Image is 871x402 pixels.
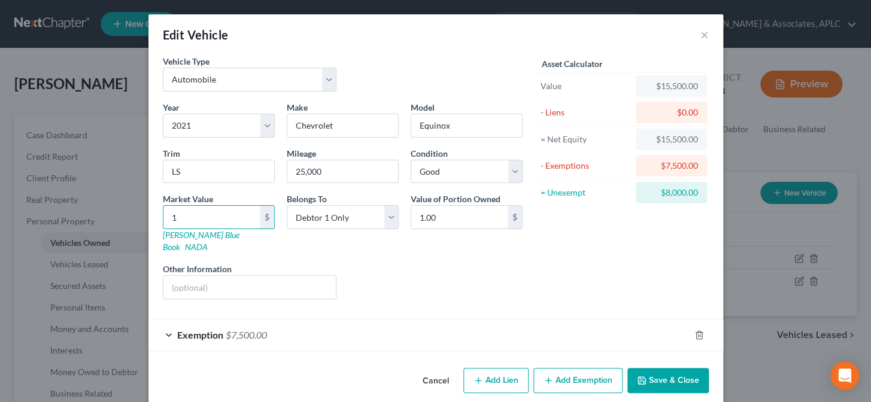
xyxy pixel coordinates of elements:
label: Model [411,101,435,114]
div: Value [541,80,631,92]
label: Asset Calculator [542,57,603,70]
input: -- [287,160,398,183]
input: ex. LS, LT, etc [163,160,274,183]
input: ex. Nissan [287,114,398,137]
input: 0.00 [163,206,260,229]
div: $15,500.00 [645,80,697,92]
button: Save & Close [627,368,709,393]
label: Trim [163,147,180,160]
label: Mileage [287,147,316,160]
a: NADA [185,242,208,252]
div: - Liens [541,106,631,118]
button: Cancel [413,369,459,393]
span: Exemption [177,329,223,340]
div: $ [508,206,522,229]
div: $7,500.00 [645,160,697,172]
label: Condition [411,147,448,160]
div: = Net Equity [541,133,631,145]
input: ex. Altima [411,114,522,137]
span: $7,500.00 [226,329,267,340]
button: Add Lien [463,368,529,393]
div: Edit Vehicle [163,26,229,43]
span: Make [287,102,308,112]
button: Add Exemption [533,368,623,393]
div: $0.00 [645,106,697,118]
div: - Exemptions [541,160,631,172]
div: Open Intercom Messenger [830,361,859,390]
label: Vehicle Type [163,55,210,68]
button: × [700,28,709,42]
label: Value of Portion Owned [411,193,500,205]
input: 0.00 [411,206,508,229]
label: Year [163,101,180,114]
div: $8,000.00 [645,187,697,199]
span: Belongs To [287,194,327,204]
div: $ [260,206,274,229]
div: = Unexempt [541,187,631,199]
a: [PERSON_NAME] Blue Book [163,230,239,252]
label: Market Value [163,193,213,205]
div: $15,500.00 [645,133,697,145]
input: (optional) [163,276,336,299]
label: Other Information [163,263,232,275]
